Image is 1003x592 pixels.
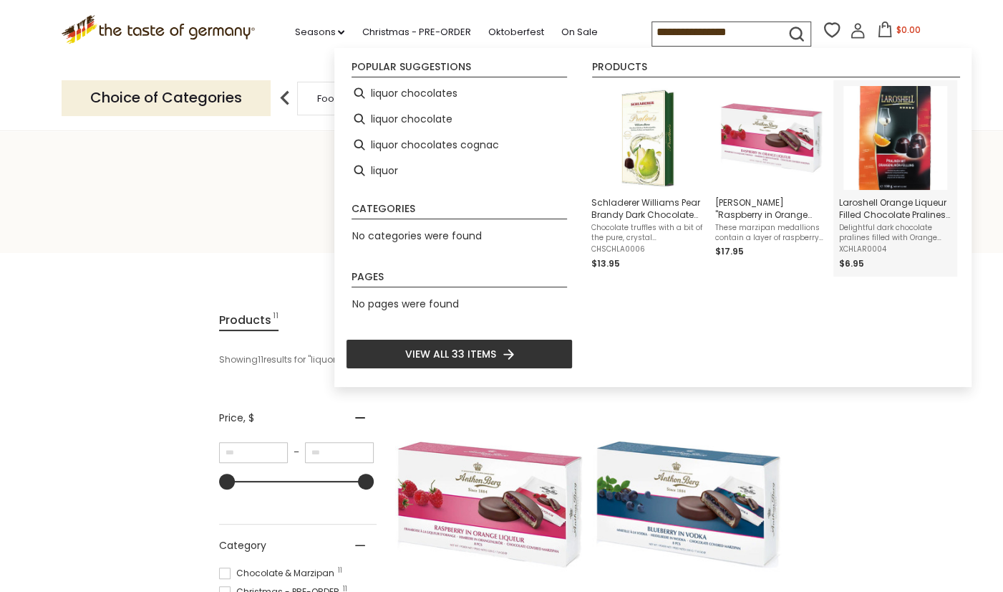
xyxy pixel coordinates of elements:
button: $0.00 [868,22,929,43]
a: Oktoberfest [488,24,543,40]
span: XCHLAR0004 [839,244,951,254]
span: Chocolate & Marzipan [219,567,339,580]
li: Popular suggestions [352,62,567,77]
span: [PERSON_NAME] "Raspberry in Orange Liquor" Chocolate Covered Marzipan Medallions, 7.8 oz [715,196,828,221]
li: liquor chocolates [346,80,573,106]
h1: Search results [44,192,959,224]
li: Schladerer Williams Pear Brandy Dark Chocolate Pralines 3.4 oz. [586,80,709,277]
span: $0.00 [896,24,920,36]
img: previous arrow [271,84,299,113]
img: Anthon Berg Raspberry Chocolate Covered Marzipan Medallions [719,86,823,190]
span: $6.95 [839,257,864,269]
a: Christmas - PRE-ORDER [362,24,470,40]
li: Pages [352,272,567,287]
span: $13.95 [591,257,620,269]
span: 11 [273,310,278,330]
a: Food By Category [317,93,400,104]
span: – [288,446,305,459]
a: Schladerer Williams Pear Brandy Dark Chocolate PralinesSchladerer Williams Pear Brandy Dark Choco... [591,86,704,271]
span: Laroshell Orange Liqueur Filled Chocolate Pralines 5.3 oz [839,196,951,221]
span: $17.95 [715,245,744,257]
span: Category [219,538,266,553]
a: View Products Tab [219,310,278,331]
span: These marzipan medallions contain a layer of raspberry preserve infused with Cointreau orange liq... [715,223,828,243]
p: Choice of Categories [62,80,271,115]
li: Products [592,62,960,77]
span: Price [219,411,254,426]
a: Laroshell Orange Liqueur Filled Chocolate Pralines 5.3 ozDelightful dark chocolate pralines fille... [839,86,951,271]
span: Chocolate truffles with a bit of the pure, crystal "Birnenschnaps" (pear [PERSON_NAME]) from Schl... [591,223,704,243]
li: liquor chocolates cognac [346,132,573,158]
span: Delightful dark chocolate pralines filled with Orange Liqueur (like Grand Marnier or Drambuie). F... [839,223,951,243]
a: Anthon Berg Raspberry Chocolate Covered Marzipan Medallions[PERSON_NAME] "Raspberry in Orange Liq... [715,86,828,271]
span: CHSCHLA0006 [591,244,704,254]
span: No categories were found [352,229,482,243]
span: View all 33 items [405,346,496,362]
li: View all 33 items [346,339,573,369]
a: Seasons [294,24,344,40]
a: On Sale [561,24,597,40]
b: 11 [258,353,263,366]
li: liquor [346,158,573,183]
div: Showing results for " " [219,348,566,372]
span: 11 [338,567,342,574]
span: Schladerer Williams Pear Brandy Dark Chocolate Pralines 3.4 oz. [591,196,704,221]
li: Anthon Berg "Raspberry in Orange Liquor" Chocolate Covered Marzipan Medallions, 7.8 oz [709,80,833,277]
li: Laroshell Orange Liqueur Filled Chocolate Pralines 5.3 oz [833,80,957,277]
li: Categories [352,204,567,219]
span: , $ [243,411,254,425]
li: liquor chocolate [346,106,573,132]
img: Schladerer Williams Pear Brandy Dark Chocolate Pralines [596,86,699,190]
span: No pages were found [352,297,459,311]
div: Instant Search Results [334,48,971,387]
